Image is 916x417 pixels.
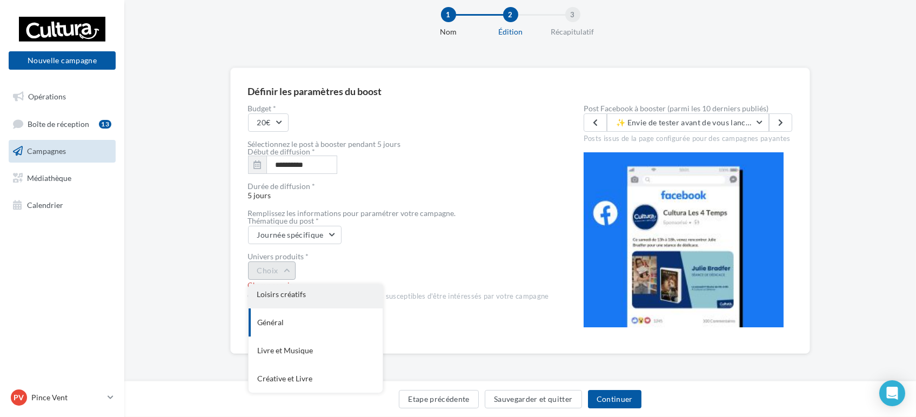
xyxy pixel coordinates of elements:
div: Open Intercom Messenger [879,380,905,406]
a: Opérations [6,85,118,108]
div: Remplissez les informations pour paramétrer votre campagne. [248,210,549,217]
button: Choix [248,261,296,280]
label: Post Facebook à booster (parmi les 10 derniers publiés) [584,105,793,112]
button: Continuer [588,390,641,408]
div: Définir les paramètres du boost [248,86,382,96]
span: 5 jours [248,183,549,200]
span: Opérations [28,92,66,101]
a: Boîte de réception13 [6,112,118,136]
div: 2 [503,7,518,22]
button: Sauvegarder et quitter [485,390,582,408]
div: Édition [476,26,545,37]
button: 20€ [248,113,289,132]
a: Calendrier [6,194,118,217]
button: Journée spécifique [248,226,342,244]
img: operation-preview [584,152,784,327]
span: Calendrier [27,200,63,209]
div: Nom [414,26,483,37]
div: Créative et Livre [249,365,383,393]
a: Médiathèque [6,167,118,190]
a: Campagnes [6,140,118,163]
div: Loisirs créatifs [249,280,383,308]
div: Cet univers définira le panel d'internautes susceptibles d'être intéressés par votre campagne [248,292,549,301]
span: Boîte de réception [28,119,89,128]
a: PV Pince Vent [9,387,116,408]
span: Campagnes [27,146,66,156]
div: Posts issus de la page configurée pour des campagnes payantes [584,132,793,144]
span: Médiathèque [27,173,71,183]
div: Sélectionnez le post à booster pendant 5 jours [248,140,549,148]
div: 13 [99,120,111,129]
div: Général [249,308,383,337]
span: PV [14,392,24,403]
div: Univers produits * [248,253,549,260]
div: Durée de diffusion * [248,183,549,190]
button: ✨ Envie de tester avant de vous lancer ? Les cours d’essai gratuits continuent chaque semaine jus... [607,113,769,132]
div: 1 [441,7,456,22]
div: Thématique du post * [248,217,549,225]
div: Récapitulatif [538,26,607,37]
label: Début de diffusion * [248,148,316,156]
button: Nouvelle campagne [9,51,116,70]
div: 3 [565,7,580,22]
p: Pince Vent [31,392,103,403]
label: Budget * [248,105,549,112]
div: Champ requis [248,281,549,291]
button: Etape précédente [399,390,479,408]
div: Livre et Musique [249,337,383,365]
